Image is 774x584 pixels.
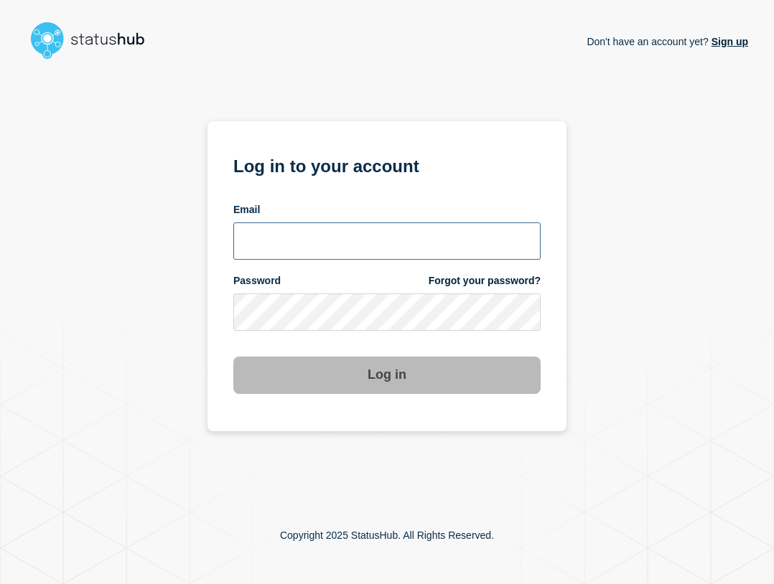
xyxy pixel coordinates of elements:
[709,36,748,47] a: Sign up
[233,357,541,394] button: Log in
[233,222,541,260] input: email input
[429,274,541,288] a: Forgot your password?
[587,24,748,59] p: Don't have an account yet?
[280,529,494,541] p: Copyright 2025 StatusHub. All Rights Reserved.
[26,17,162,63] img: StatusHub logo
[233,151,541,178] h1: Log in to your account
[233,293,541,331] input: password input
[233,203,260,217] span: Email
[233,274,281,288] span: Password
